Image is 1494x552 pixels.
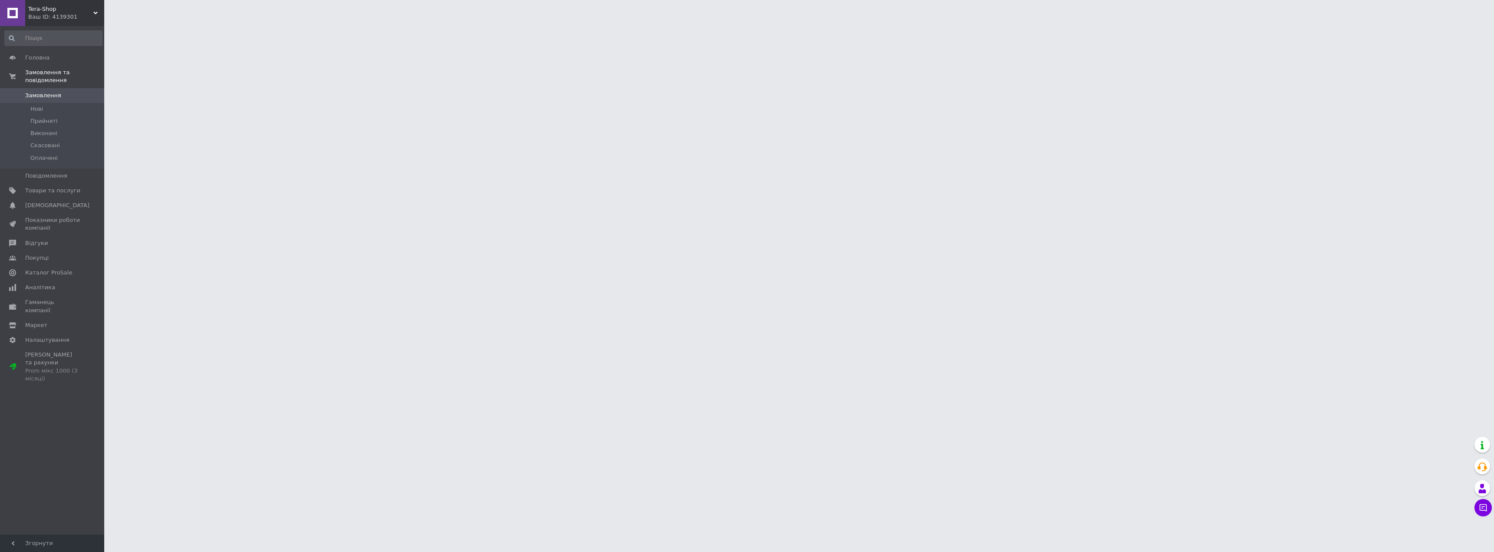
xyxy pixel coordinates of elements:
div: Ваш ID: 4139301 [28,13,104,21]
span: Товари та послуги [25,187,80,195]
span: Нові [30,105,43,113]
span: Оплачені [30,154,58,162]
span: Прийняті [30,117,57,125]
div: Prom мікс 1000 (3 місяці) [25,367,80,383]
span: [DEMOGRAPHIC_DATA] [25,202,89,209]
span: [PERSON_NAME] та рахунки [25,351,80,383]
span: Виконані [30,129,57,137]
span: Tera-Shop [28,5,93,13]
span: Каталог ProSale [25,269,72,277]
span: Головна [25,54,50,62]
button: Чат з покупцем [1474,499,1492,516]
span: Гаманець компанії [25,298,80,314]
span: Замовлення [25,92,61,99]
span: Маркет [25,321,47,329]
span: Замовлення та повідомлення [25,69,104,84]
span: Покупці [25,254,49,262]
span: Скасовані [30,142,60,149]
input: Пошук [4,30,102,46]
span: Показники роботи компанії [25,216,80,232]
span: Налаштування [25,336,69,344]
span: Відгуки [25,239,48,247]
span: Повідомлення [25,172,67,180]
span: Аналітика [25,284,55,291]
